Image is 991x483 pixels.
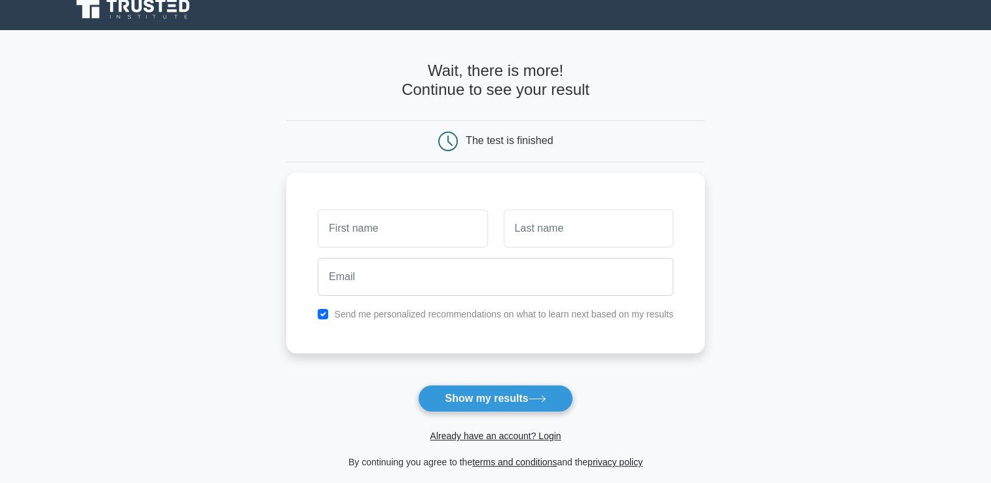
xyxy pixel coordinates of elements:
a: privacy policy [588,457,643,467]
input: First name [318,209,487,247]
a: terms and conditions [472,457,557,467]
a: Already have an account? Login [430,431,561,441]
label: Send me personalized recommendations on what to learn next based on my results [334,309,673,319]
input: Last name [504,209,673,247]
div: By continuing you agree to the and the [278,454,713,470]
div: The test is finished [466,135,553,146]
h4: Wait, there is more! Continue to see your result [286,62,705,99]
input: Email [318,258,673,296]
button: Show my results [418,385,572,412]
